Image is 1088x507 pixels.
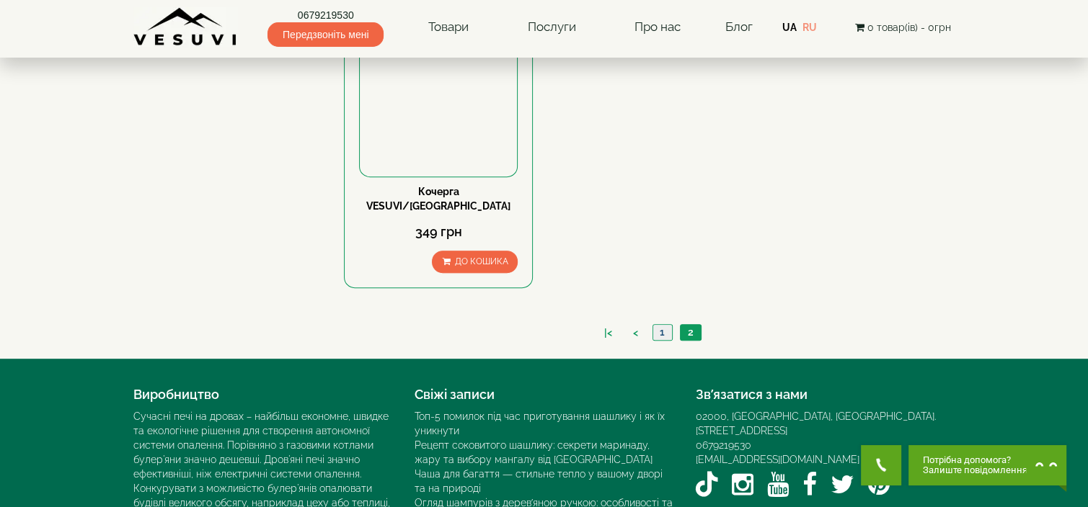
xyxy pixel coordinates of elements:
img: Завод VESUVI [133,7,238,47]
a: UA [782,22,797,33]
a: 0679219530 [696,439,751,451]
span: 0 товар(ів) - 0грн [867,22,950,33]
h4: Зв’язатися з нами [696,387,955,402]
div: 349 грн [359,223,518,241]
span: Передзвоніть мені [267,22,384,47]
span: 2 [688,326,694,338]
a: RU [802,22,817,33]
a: 1 [653,325,672,340]
h4: Свіжі записи [415,387,674,402]
a: Блог [725,19,752,34]
a: < [626,326,645,341]
a: YouTube VESUVI [767,467,789,503]
a: [EMAIL_ADDRESS][DOMAIN_NAME] [696,454,859,465]
a: Instagram VESUVI [732,467,753,503]
a: 0679219530 [267,8,384,22]
a: Facebook VESUVI [802,467,817,503]
button: До кошика [432,251,518,273]
a: |< [597,326,619,341]
button: Get Call button [861,445,901,485]
a: TikTok VESUVI [696,467,718,503]
div: 02000, [GEOGRAPHIC_DATA], [GEOGRAPHIC_DATA]. [STREET_ADDRESS] [696,409,955,438]
img: Кочерга VESUVI/CANADA [360,19,517,176]
button: Chat button [908,445,1066,485]
span: Залиште повідомлення [923,465,1027,475]
span: Потрібна допомога? [923,455,1027,465]
a: Послуги [513,11,590,44]
a: Twitter / X VESUVI [831,467,854,503]
a: Товари [414,11,483,44]
span: До кошика [454,256,508,266]
a: Рецепт соковитого шашлику: секрети маринаду, жару та вибору мангалу від [GEOGRAPHIC_DATA] [415,439,653,465]
a: Про нас [620,11,695,44]
h4: Виробництво [133,387,393,402]
a: Чаша для багаття — стильне тепло у вашому дворі та на природі [415,468,663,494]
button: 0 товар(ів) - 0грн [850,19,955,35]
a: Топ-5 помилок під час приготування шашлику і як їх уникнути [415,410,665,436]
a: Кочерга VESUVI/[GEOGRAPHIC_DATA] [366,186,510,212]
